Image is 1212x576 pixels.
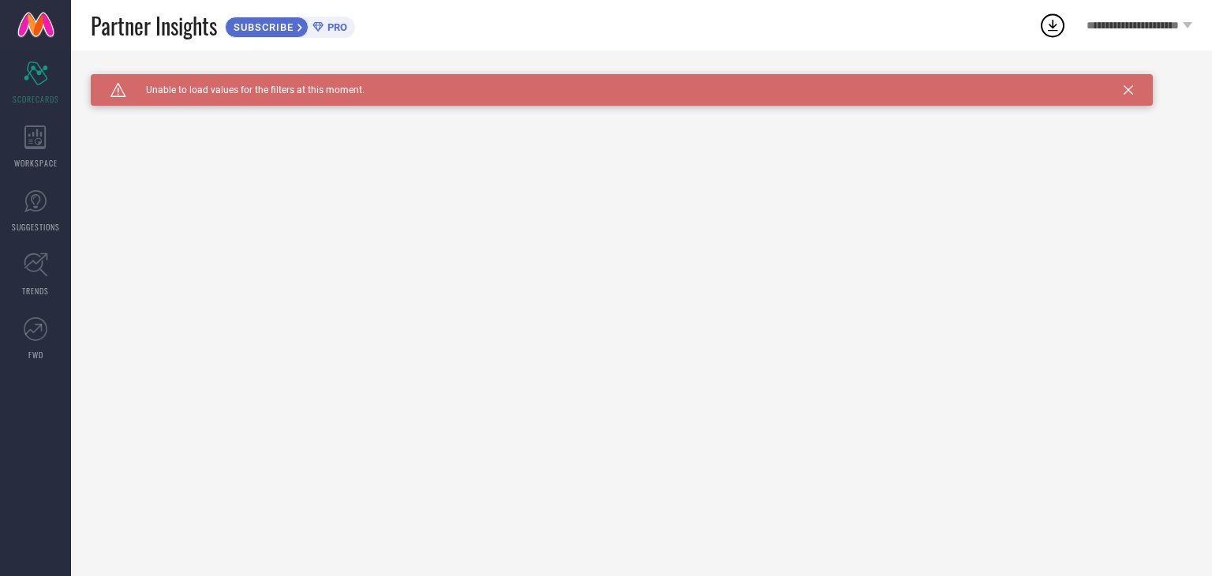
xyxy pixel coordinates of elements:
[226,21,297,33] span: SUBSCRIBE
[91,9,217,42] span: Partner Insights
[126,84,365,95] span: Unable to load values for the filters at this moment.
[225,13,355,38] a: SUBSCRIBEPRO
[1038,11,1067,39] div: Open download list
[22,285,49,297] span: TRENDS
[13,93,59,105] span: SCORECARDS
[12,221,60,233] span: SUGGESTIONS
[14,157,58,169] span: WORKSPACE
[324,21,347,33] span: PRO
[28,349,43,361] span: FWD
[91,74,1192,87] div: Unable to load filters at this moment. Please try later.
